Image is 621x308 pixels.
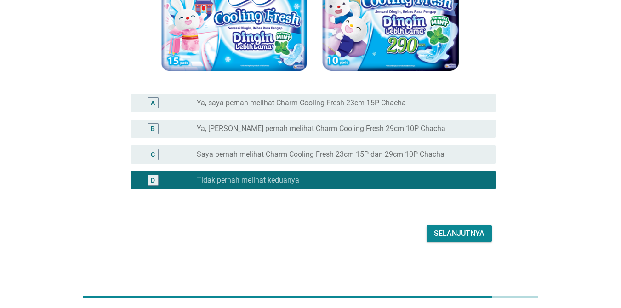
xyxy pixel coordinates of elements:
[151,176,155,185] div: D
[197,98,406,108] label: Ya, saya pernah melihat Charm Cooling Fresh 23cm 15P Chacha
[151,98,155,108] div: A
[197,150,444,159] label: Saya pernah melihat Charm Cooling Fresh 23cm 15P dan 29cm 10P Chacha
[427,225,492,242] button: Selanjutnya
[151,150,155,160] div: C
[151,124,155,134] div: B
[434,228,484,239] div: Selanjutnya
[197,176,299,185] label: Tidak pernah melihat keduanya
[197,124,445,133] label: Ya, [PERSON_NAME] pernah melihat Charm Cooling Fresh 29cm 10P Chacha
